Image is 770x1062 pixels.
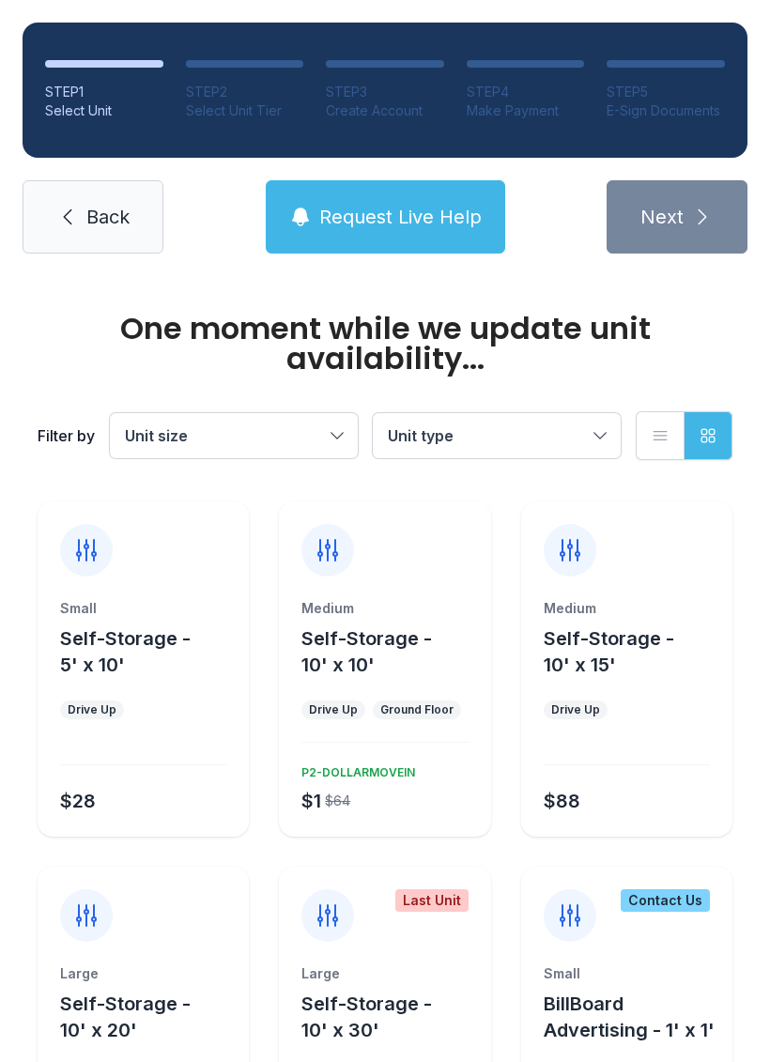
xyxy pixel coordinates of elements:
[301,599,468,618] div: Medium
[301,964,468,983] div: Large
[544,964,710,983] div: Small
[467,101,585,120] div: Make Payment
[544,788,580,814] div: $88
[551,702,600,717] div: Drive Up
[60,993,191,1041] span: Self-Storage - 10' x 20'
[60,788,96,814] div: $28
[607,101,725,120] div: E-Sign Documents
[301,991,483,1043] button: Self-Storage - 10' x 30'
[45,83,163,101] div: STEP 1
[186,101,304,120] div: Select Unit Tier
[45,101,163,120] div: Select Unit
[301,993,432,1041] span: Self-Storage - 10' x 30'
[301,788,321,814] div: $1
[319,204,482,230] span: Request Live Help
[301,625,483,678] button: Self-Storage - 10' x 10'
[294,758,415,780] div: P2-DOLLARMOVEIN
[544,625,725,678] button: Self-Storage - 10' x 15'
[309,702,358,717] div: Drive Up
[388,426,454,445] span: Unit type
[38,314,732,374] div: One moment while we update unit availability...
[640,204,684,230] span: Next
[467,83,585,101] div: STEP 4
[326,101,444,120] div: Create Account
[373,413,621,458] button: Unit type
[60,964,226,983] div: Large
[60,991,241,1043] button: Self-Storage - 10' x 20'
[110,413,358,458] button: Unit size
[60,599,226,618] div: Small
[621,889,710,912] div: Contact Us
[544,627,674,676] span: Self-Storage - 10' x 15'
[325,792,350,810] div: $64
[38,424,95,447] div: Filter by
[544,991,725,1043] button: BillBoard Advertising - 1' x 1'
[125,426,188,445] span: Unit size
[544,599,710,618] div: Medium
[326,83,444,101] div: STEP 3
[607,83,725,101] div: STEP 5
[68,702,116,717] div: Drive Up
[380,702,454,717] div: Ground Floor
[60,625,241,678] button: Self-Storage - 5' x 10'
[301,627,432,676] span: Self-Storage - 10' x 10'
[395,889,469,912] div: Last Unit
[544,993,715,1041] span: BillBoard Advertising - 1' x 1'
[86,204,130,230] span: Back
[186,83,304,101] div: STEP 2
[60,627,191,676] span: Self-Storage - 5' x 10'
